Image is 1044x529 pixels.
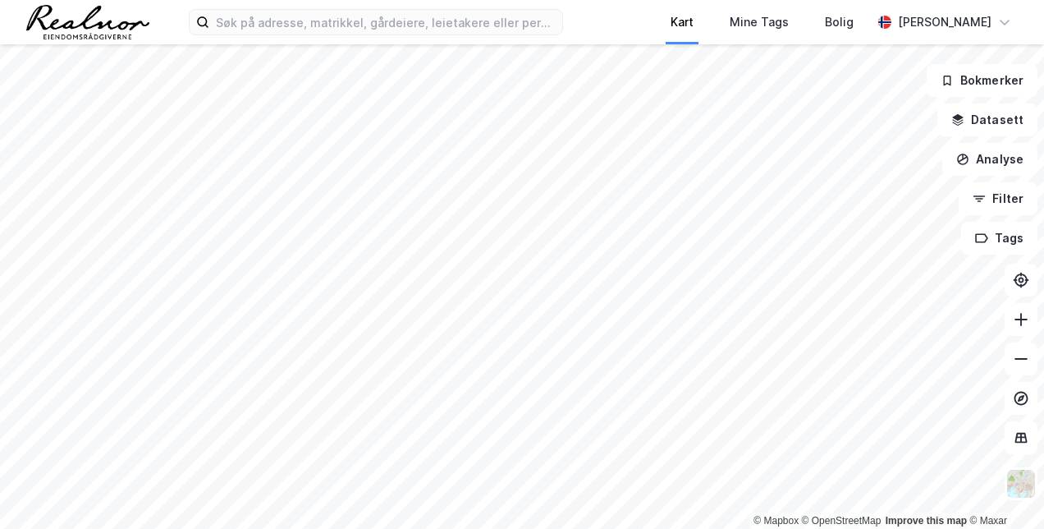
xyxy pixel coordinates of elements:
[942,143,1037,176] button: Analyse
[937,103,1037,136] button: Datasett
[730,12,789,32] div: Mine Tags
[898,12,991,32] div: [PERSON_NAME]
[962,450,1044,529] div: Kontrollprogram for chat
[961,222,1037,255] button: Tags
[959,182,1037,215] button: Filter
[962,450,1044,529] iframe: Chat Widget
[753,515,799,527] a: Mapbox
[802,515,881,527] a: OpenStreetMap
[209,10,562,34] input: Søk på adresse, matrikkel, gårdeiere, leietakere eller personer
[671,12,694,32] div: Kart
[26,5,149,39] img: realnor-logo.934646d98de889bb5806.png
[886,515,967,527] a: Improve this map
[927,64,1037,97] button: Bokmerker
[825,12,854,32] div: Bolig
